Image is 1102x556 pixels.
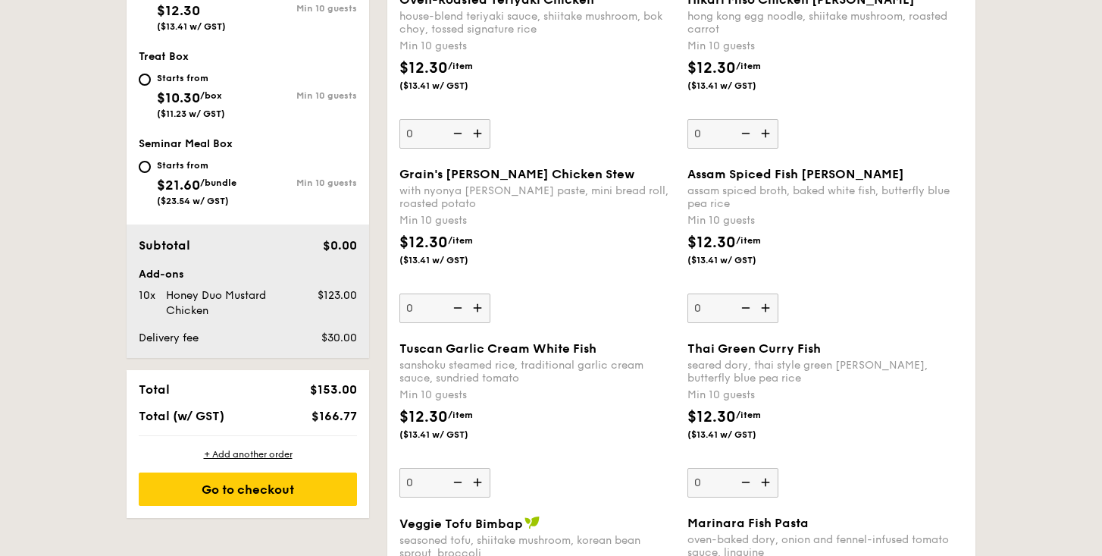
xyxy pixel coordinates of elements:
span: /item [448,410,473,420]
input: Thai Green Curry Fishseared dory, thai style green [PERSON_NAME], butterfly blue pea riceMin 10 g... [687,468,778,498]
span: $12.30 [687,59,736,77]
img: icon-add.58712e84.svg [756,119,778,148]
img: icon-reduce.1d2dbef1.svg [445,468,468,497]
span: ($13.41 w/ GST) [399,254,502,266]
span: $153.00 [310,382,357,397]
span: $10.30 [157,90,200,106]
div: Starts from [157,159,236,171]
div: assam spiced broth, baked white fish, butterfly blue pea rice [687,184,963,210]
span: Delivery fee [139,331,199,344]
span: ($13.41 w/ GST) [687,80,790,92]
span: /box [200,90,222,101]
span: $12.30 [687,408,736,426]
span: Assam Spiced Fish [PERSON_NAME] [687,167,904,181]
div: with nyonya [PERSON_NAME] paste, mini bread roll, roasted potato [399,184,675,210]
img: icon-reduce.1d2dbef1.svg [733,294,756,322]
img: icon-add.58712e84.svg [756,294,778,322]
span: ($13.41 w/ GST) [399,80,502,92]
div: Min 10 guests [248,3,357,14]
span: $12.30 [399,408,448,426]
span: $21.60 [157,177,200,193]
input: Assam Spiced Fish [PERSON_NAME]assam spiced broth, baked white fish, butterfly blue pea riceMin 1... [687,294,778,323]
span: ($13.41 w/ GST) [687,429,790,441]
span: Thai Green Curry Fish [687,341,821,356]
span: Veggie Tofu Bimbap [399,517,523,531]
img: icon-add.58712e84.svg [756,468,778,497]
div: Honey Duo Mustard Chicken [160,288,298,319]
div: Min 10 guests [687,39,963,54]
span: $0.00 [323,238,357,253]
input: Hikari Miso Chicken [PERSON_NAME]hong kong egg noodle, shiitake mushroom, roasted carrotMin 10 gu... [687,119,778,149]
span: Seminar Meal Box [139,137,233,150]
div: hong kong egg noodle, shiitake mushroom, roasted carrot [687,10,963,36]
span: /item [736,410,761,420]
div: seared dory, thai style green [PERSON_NAME], butterfly blue pea rice [687,359,963,385]
span: /bundle [200,177,236,188]
div: Add-ons [139,267,357,282]
span: Subtotal [139,238,190,253]
span: /item [736,61,761,71]
div: sanshoku steamed rice, traditional garlic cream sauce, sundried tomato [399,359,675,385]
span: Total [139,382,170,397]
span: Tuscan Garlic Cream White Fish [399,341,596,356]
span: $12.30 [399,59,448,77]
span: /item [736,235,761,246]
div: + Add another order [139,448,357,460]
img: icon-add.58712e84.svg [468,468,490,497]
input: Oven-Roasted Teriyaki Chickenhouse-blend teriyaki sauce, shiitake mushroom, bok choy, tossed sign... [399,119,490,149]
div: Min 10 guests [399,39,675,54]
span: $12.30 [157,2,200,19]
div: Min 10 guests [248,90,357,101]
span: Total (w/ GST) [139,409,224,423]
img: icon-reduce.1d2dbef1.svg [445,119,468,148]
input: Starts from$21.60/bundle($23.54 w/ GST)Min 10 guests [139,161,151,173]
img: icon-add.58712e84.svg [468,119,490,148]
input: Tuscan Garlic Cream White Fishsanshoku steamed rice, traditional garlic cream sauce, sundried tom... [399,468,490,498]
div: Min 10 guests [687,213,963,228]
div: Go to checkout [139,473,357,506]
img: icon-reduce.1d2dbef1.svg [445,294,468,322]
span: /item [448,235,473,246]
div: Starts from [157,72,225,84]
div: house-blend teriyaki sauce, shiitake mushroom, bok choy, tossed signature rice [399,10,675,36]
div: 10x [133,288,160,303]
span: $166.77 [312,409,357,423]
img: icon-reduce.1d2dbef1.svg [733,119,756,148]
span: ($13.41 w/ GST) [399,429,502,441]
div: Min 10 guests [399,213,675,228]
span: Grain's [PERSON_NAME] Chicken Stew [399,167,634,181]
span: $30.00 [321,331,357,344]
span: ($13.41 w/ GST) [157,21,226,32]
span: /item [448,61,473,71]
img: icon-reduce.1d2dbef1.svg [733,468,756,497]
div: Min 10 guests [248,177,357,188]
div: Min 10 guests [399,388,675,403]
span: Treat Box [139,50,189,63]
span: ($23.54 w/ GST) [157,196,229,206]
span: $12.30 [399,234,448,252]
img: icon-vegan.f8ff3823.svg [524,516,540,529]
span: ($11.23 w/ GST) [157,108,225,119]
span: Marinara Fish Pasta [687,516,809,530]
input: Grain's [PERSON_NAME] Chicken Stewwith nyonya [PERSON_NAME] paste, mini bread roll, roasted potat... [399,294,490,323]
span: ($13.41 w/ GST) [687,254,790,266]
input: Starts from$10.30/box($11.23 w/ GST)Min 10 guests [139,74,151,86]
img: icon-add.58712e84.svg [468,294,490,322]
span: $123.00 [318,289,357,302]
span: $12.30 [687,234,736,252]
div: Min 10 guests [687,388,963,403]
